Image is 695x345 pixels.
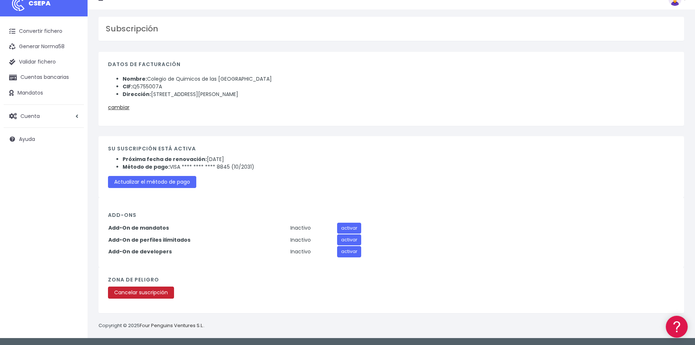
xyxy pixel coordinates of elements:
[108,61,675,71] h4: Datos de facturación
[4,24,84,39] a: Convertir fichero
[337,234,361,245] a: activar
[106,24,677,34] h3: Subscripción
[123,163,170,170] strong: Método de pago:
[337,223,361,234] a: activar
[4,108,84,124] a: Cuenta
[4,131,84,147] a: Ayuda
[108,236,190,244] strong: Add-On de perfiles ilimitados
[108,146,675,152] h3: Su suscripción está activa
[123,91,151,98] strong: Dirección:
[290,222,337,234] td: Inactivo
[290,246,337,257] td: Inactivo
[19,135,35,143] span: Ayuda
[108,104,130,111] a: cambiar
[99,322,205,330] p: Copyright © 2025 .
[108,212,675,218] h4: Add-Ons
[140,322,204,329] a: Four Penguins Ventures S.L.
[123,83,675,91] li: Q5755007A
[123,156,675,163] li: [DATE]
[123,156,207,163] strong: Próxima fecha de renovación:
[4,39,84,54] a: Generar Norma58
[123,75,147,83] strong: Nombre:
[108,224,169,231] strong: Add-On de mandatos
[108,277,675,283] h4: Zona de peligro
[337,246,361,257] a: activar
[123,75,675,83] li: Colegio de Quimicos de las [GEOGRAPHIC_DATA]
[4,70,84,85] a: Cuentas bancarias
[108,248,172,255] strong: Add-On de developers
[123,83,132,90] strong: CIF:
[4,85,84,101] a: Mandatos
[108,176,196,188] a: Actualizar el método de pago
[108,287,174,299] a: Cancelar suscripción
[4,54,84,70] a: Validar fichero
[20,112,40,119] span: Cuenta
[123,91,675,98] li: [STREET_ADDRESS][PERSON_NAME]
[290,234,337,246] td: Inactivo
